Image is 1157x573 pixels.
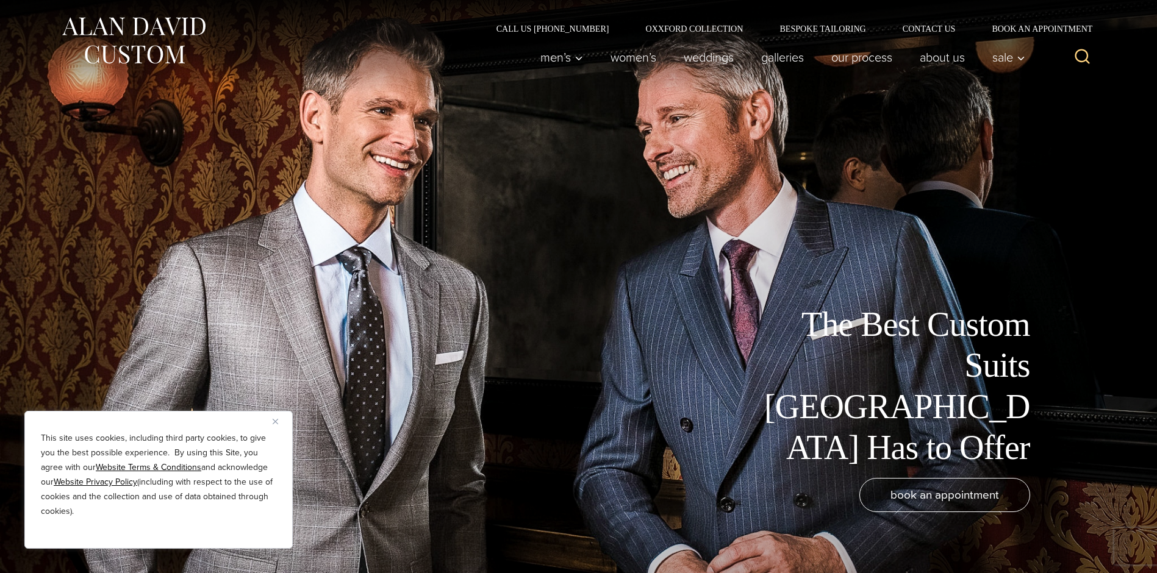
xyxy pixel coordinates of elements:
[273,419,278,424] img: Close
[817,45,906,69] a: Our Process
[670,45,747,69] a: weddings
[596,45,670,69] a: Women’s
[761,24,884,33] a: Bespoke Tailoring
[96,461,201,474] a: Website Terms & Conditions
[992,51,1025,63] span: Sale
[60,13,207,68] img: Alan David Custom
[526,45,1031,69] nav: Primary Navigation
[973,24,1097,33] a: Book an Appointment
[1075,536,1145,567] iframe: Opens a widget where you can chat to one of our agents
[627,24,761,33] a: Oxxford Collection
[54,475,137,488] a: Website Privacy Policy
[747,45,817,69] a: Galleries
[756,304,1030,468] h1: The Best Custom Suits [GEOGRAPHIC_DATA] Has to Offer
[478,24,628,33] a: Call Us [PHONE_NUMBER]
[41,431,276,519] p: This site uses cookies, including third party cookies, to give you the best possible experience. ...
[890,486,999,504] span: book an appointment
[906,45,978,69] a: About Us
[540,51,583,63] span: Men’s
[884,24,974,33] a: Contact Us
[478,24,1097,33] nav: Secondary Navigation
[859,478,1030,512] a: book an appointment
[273,414,287,429] button: Close
[1068,43,1097,72] button: View Search Form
